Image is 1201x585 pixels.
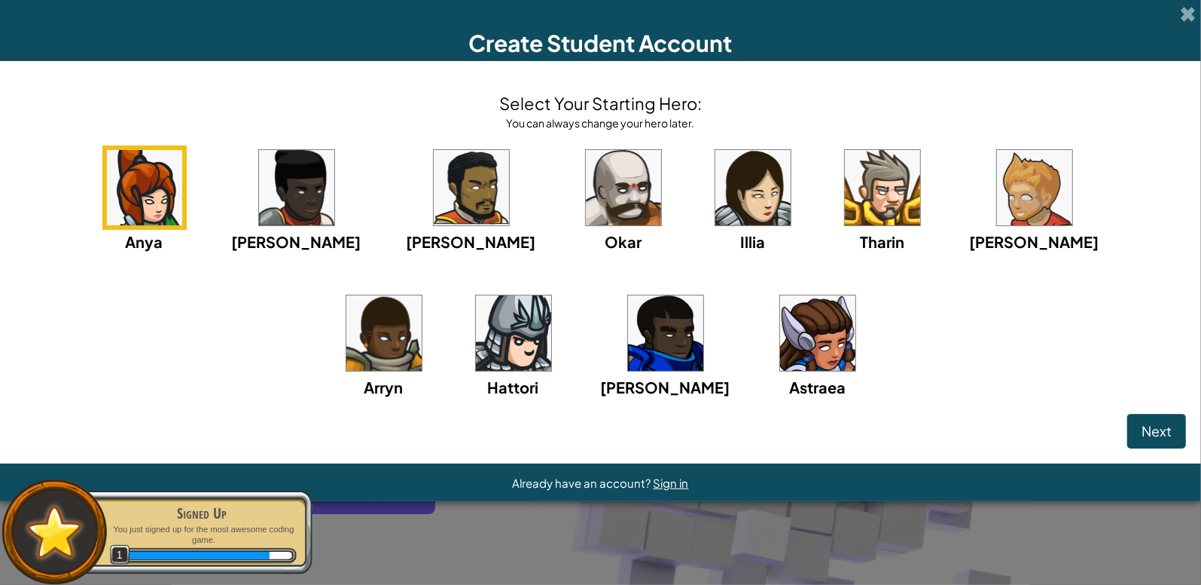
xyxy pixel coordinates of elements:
img: portrait.png [346,296,422,371]
span: Arryn [364,378,404,397]
span: Astraea [789,378,846,397]
span: Illia [740,232,765,251]
img: portrait.png [780,296,855,371]
span: Next [1142,422,1172,440]
h4: Select Your Starting Hero: [499,91,702,115]
p: You just signed up for the most awesome coding game. [107,524,297,546]
a: Sign in [654,476,689,490]
img: portrait.png [628,296,703,371]
span: Create Student Account [469,29,733,57]
div: Signed Up [107,503,297,524]
span: Tharin [860,232,904,251]
button: Next [1127,414,1186,449]
span: [PERSON_NAME] [232,232,361,251]
span: [PERSON_NAME] [407,232,536,251]
img: portrait.png [476,296,551,371]
img: portrait.png [586,150,661,225]
span: Anya [126,232,163,251]
img: portrait.png [259,150,334,225]
span: [PERSON_NAME] [601,378,730,397]
span: Already have an account? [513,476,654,490]
span: 1 [110,545,130,565]
img: default.png [20,498,89,565]
img: portrait.png [715,150,791,225]
img: portrait.png [107,150,182,225]
span: Okar [605,232,642,251]
span: [PERSON_NAME] [970,232,1099,251]
img: portrait.png [845,150,920,225]
img: portrait.png [434,150,509,225]
img: portrait.png [997,150,1072,225]
div: You can always change your hero later. [499,115,702,130]
span: Hattori [488,378,539,397]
